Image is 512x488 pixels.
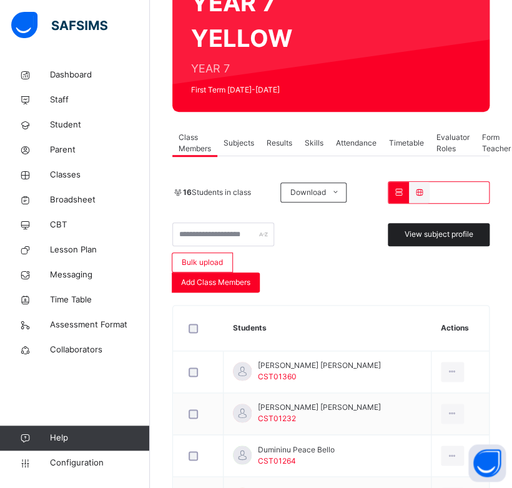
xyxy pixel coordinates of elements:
[405,229,473,240] span: View subject profile
[482,132,511,154] span: Form Teacher
[50,69,150,81] span: Dashboard
[182,257,223,268] span: Bulk upload
[11,12,107,38] img: safsims
[50,319,150,331] span: Assessment Format
[50,219,150,231] span: CBT
[258,414,296,423] span: CST01232
[305,137,323,149] span: Skills
[181,277,250,288] span: Add Class Members
[50,269,150,281] span: Messaging
[436,132,470,154] span: Evaluator Roles
[224,306,431,351] th: Students
[179,132,211,154] span: Class Members
[191,84,292,96] span: First Term [DATE]-[DATE]
[336,137,377,149] span: Attendance
[389,137,424,149] span: Timetable
[50,169,150,181] span: Classes
[50,144,150,156] span: Parent
[258,456,296,465] span: CST01264
[267,137,292,149] span: Results
[50,119,150,131] span: Student
[50,457,149,469] span: Configuration
[258,402,381,413] span: [PERSON_NAME] [PERSON_NAME]
[183,187,192,197] b: 16
[258,444,335,455] span: Dumininu Peace Bello
[258,372,297,381] span: CST01360
[258,360,381,371] span: [PERSON_NAME] [PERSON_NAME]
[290,187,326,198] span: Download
[431,306,489,351] th: Actions
[50,344,150,356] span: Collaborators
[50,94,150,106] span: Staff
[50,294,150,306] span: Time Table
[183,187,251,198] span: Students in class
[50,432,149,444] span: Help
[50,194,150,206] span: Broadsheet
[50,244,150,256] span: Lesson Plan
[224,137,254,149] span: Subjects
[468,444,506,482] button: Open asap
